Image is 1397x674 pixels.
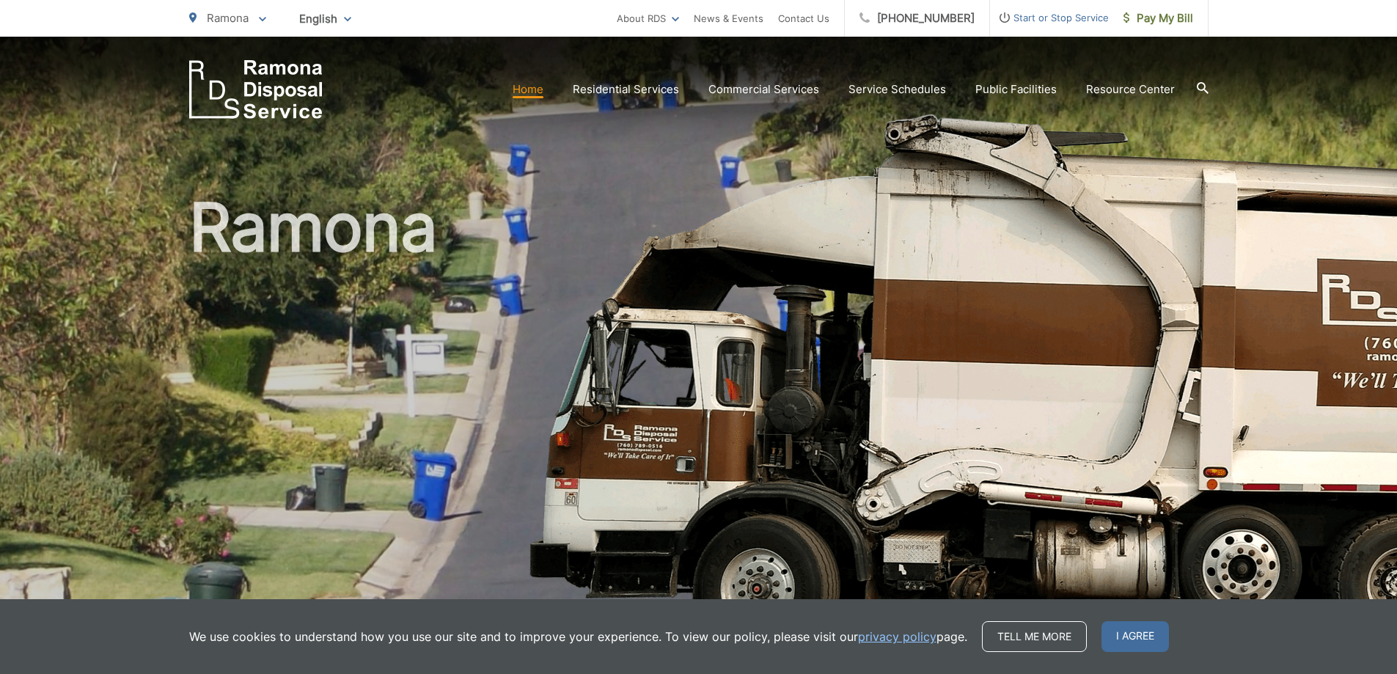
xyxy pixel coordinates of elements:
a: Residential Services [573,81,679,98]
a: Service Schedules [848,81,946,98]
span: I agree [1101,621,1169,652]
span: Pay My Bill [1123,10,1193,27]
a: Home [513,81,543,98]
a: privacy policy [858,628,936,645]
a: Contact Us [778,10,829,27]
p: We use cookies to understand how you use our site and to improve your experience. To view our pol... [189,628,967,645]
a: Tell me more [982,621,1087,652]
span: Ramona [207,11,249,25]
a: Commercial Services [708,81,819,98]
a: Public Facilities [975,81,1057,98]
a: EDCD logo. Return to the homepage. [189,60,323,119]
span: English [288,6,362,32]
a: About RDS [617,10,679,27]
a: News & Events [694,10,763,27]
a: Resource Center [1086,81,1175,98]
h1: Ramona [189,191,1209,655]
